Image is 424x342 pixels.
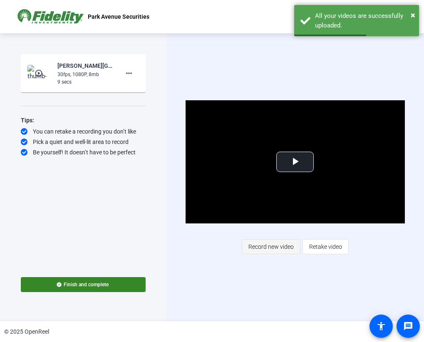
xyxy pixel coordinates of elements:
[248,239,294,255] span: Record new video
[17,8,84,25] img: OpenReel logo
[186,100,404,223] div: Video Player
[242,239,300,254] button: Record new video
[309,239,342,255] span: Retake video
[4,327,49,336] div: © 2025 OpenReel
[27,65,52,82] img: thumb-nail
[124,68,134,78] mat-icon: more_horiz
[35,69,45,77] mat-icon: play_circle_outline
[88,12,149,22] p: Park Avenue Securities
[57,71,113,78] div: 30fps, 1080P, 8mb
[57,78,113,86] div: 9 secs
[276,152,314,172] button: Play Video
[21,148,146,156] div: Be yourself! It doesn’t have to be perfect
[411,9,415,21] button: Close
[21,277,146,292] button: Finish and complete
[376,321,386,331] mat-icon: accessibility
[64,281,109,288] span: Finish and complete
[411,10,415,20] span: ×
[303,239,349,254] button: Retake video
[21,127,146,136] div: You can retake a recording you don’t like
[21,138,146,146] div: Pick a quiet and well-lit area to record
[315,11,413,30] div: All your videos are successfully uploaded.
[21,115,146,125] div: Tips:
[403,321,413,331] mat-icon: message
[57,61,113,71] div: [PERSON_NAME][GEOGRAPHIC_DATA] Securities-1759503673578-webcam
